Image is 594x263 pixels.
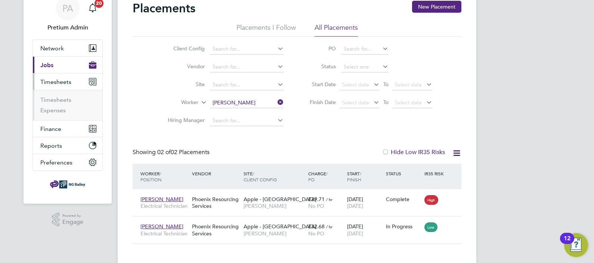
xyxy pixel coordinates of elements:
label: PO [302,45,336,52]
div: Phoenix Resourcing Services [190,219,242,240]
li: Placements I Follow [236,23,296,37]
label: Start Date [302,81,336,88]
div: Phoenix Resourcing Services [190,192,242,213]
span: PA [62,3,73,13]
span: [DATE] [347,203,363,209]
button: New Placement [412,1,461,13]
span: Reports [40,142,62,149]
h2: Placements [133,1,195,16]
input: Search for... [341,44,389,54]
span: Pretium Admin [33,23,103,32]
label: Finish Date [302,99,336,106]
button: Open Resource Center, 12 new notifications [564,233,588,257]
span: To [381,79,391,89]
span: Low [424,222,437,232]
span: Select date [395,99,422,106]
li: All Placements [315,23,358,37]
span: [PERSON_NAME] [244,203,304,209]
input: Search for... [210,80,284,90]
span: No PO [308,203,324,209]
span: / Client Config [244,170,277,182]
a: Powered byEngage [52,213,84,227]
a: Go to home page [33,178,103,190]
button: Preferences [33,154,102,170]
span: [PERSON_NAME] [140,196,183,203]
label: Status [302,63,336,70]
span: £32.68 [308,223,325,230]
div: Site [242,167,306,186]
button: Jobs [33,57,102,73]
label: Hide Low IR35 Risks [382,148,445,156]
div: [DATE] [345,192,384,213]
span: / PO [308,170,328,182]
span: Finance [40,125,61,132]
input: Select one [341,62,389,72]
span: High [424,195,438,205]
a: Timesheets [40,96,71,103]
label: Worker [155,99,198,106]
span: To [381,97,391,107]
div: Showing [133,148,211,156]
div: IR35 Risk [423,167,448,180]
img: ngbailey-logo-retina.png [50,178,85,190]
div: Complete [386,196,421,203]
span: Engage [62,219,83,225]
a: [PERSON_NAME]Electrical TechnicianPhoenix Resourcing ServicesApple - [GEOGRAPHIC_DATA][PERSON_NAM... [139,192,461,198]
div: 12 [564,238,570,248]
span: [DATE] [347,230,363,237]
button: Timesheets [33,73,102,90]
span: Electrical Technician [140,203,188,209]
span: / Finish [347,170,361,182]
span: Select date [342,81,369,88]
div: Vendor [190,167,242,180]
input: Search for... [210,62,284,72]
span: Timesheets [40,78,71,85]
div: In Progress [386,223,421,230]
button: Finance [33,120,102,137]
a: [PERSON_NAME]Electrical TechnicianPhoenix Resourcing ServicesApple - [GEOGRAPHIC_DATA][PERSON_NAM... [139,219,461,225]
span: £29.71 [308,196,325,203]
span: Apple - [GEOGRAPHIC_DATA] [244,196,316,203]
button: Reports [33,137,102,154]
span: Jobs [40,62,53,69]
div: Status [384,167,423,180]
label: Client Config [162,45,205,52]
span: Select date [395,81,422,88]
span: [PERSON_NAME] [244,230,304,237]
span: / Position [140,170,161,182]
span: [PERSON_NAME] [140,223,183,230]
input: Search for... [210,44,284,54]
span: / hr [326,197,332,202]
span: Electrical Technician [140,230,188,237]
div: Start [345,167,384,186]
span: / hr [326,224,332,229]
div: Worker [139,167,190,186]
div: Charge [306,167,345,186]
span: Apple - [GEOGRAPHIC_DATA] [244,223,316,230]
label: Hiring Manager [162,117,205,123]
input: Search for... [210,116,284,126]
span: Preferences [40,159,72,166]
button: Network [33,40,102,56]
span: Select date [342,99,369,106]
label: Site [162,81,205,88]
span: Network [40,45,64,52]
span: 02 of [157,148,171,156]
label: Vendor [162,63,205,70]
span: 02 Placements [157,148,210,156]
div: Timesheets [33,90,102,120]
a: Expenses [40,107,66,114]
input: Search for... [210,98,284,108]
span: No PO [308,230,324,237]
div: [DATE] [345,219,384,240]
span: Powered by [62,213,83,219]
